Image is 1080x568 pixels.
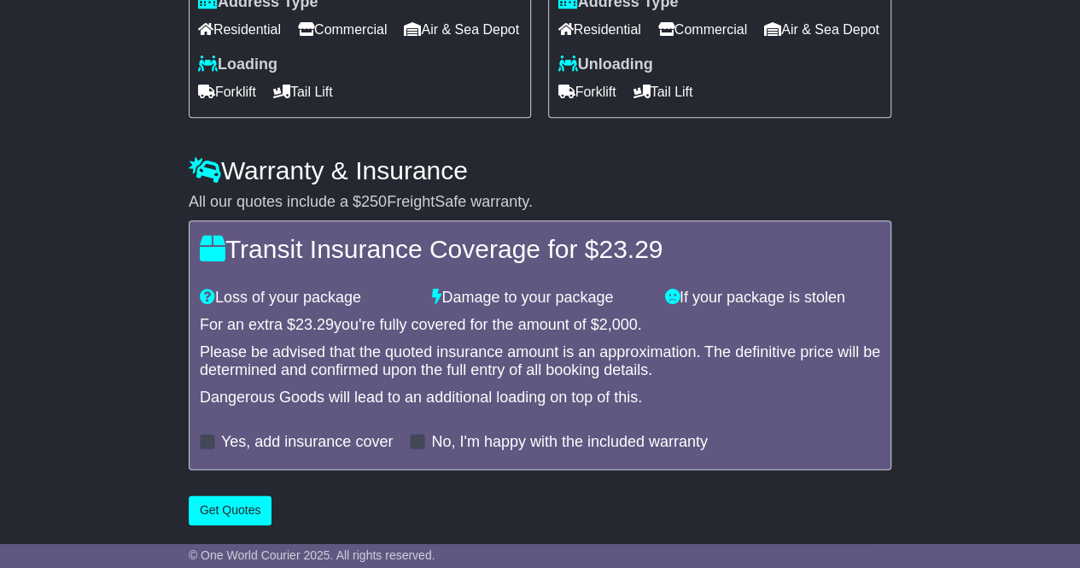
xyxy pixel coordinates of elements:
span: Air & Sea Depot [764,16,879,43]
span: 23.29 [295,316,334,333]
span: Commercial [298,16,387,43]
span: Residential [558,16,640,43]
span: © One World Courier 2025. All rights reserved. [189,548,435,562]
span: Tail Lift [633,79,692,105]
button: Get Quotes [189,495,272,525]
h4: Warranty & Insurance [189,156,891,184]
span: 2,000 [599,316,638,333]
h4: Transit Insurance Coverage for $ [200,235,880,263]
span: Commercial [658,16,747,43]
div: Loss of your package [191,289,423,307]
div: For an extra $ you're fully covered for the amount of $ . [200,316,880,335]
span: Residential [198,16,281,43]
div: Damage to your package [423,289,656,307]
div: All our quotes include a $ FreightSafe warranty. [189,193,891,212]
span: Air & Sea Depot [404,16,519,43]
span: Tail Lift [273,79,333,105]
label: Unloading [558,56,652,74]
div: If your package is stolen [657,289,889,307]
div: Dangerous Goods will lead to an additional loading on top of this. [200,389,880,407]
label: Yes, add insurance cover [221,433,393,452]
span: Forklift [198,79,256,105]
label: No, I'm happy with the included warranty [431,433,708,452]
div: Please be advised that the quoted insurance amount is an approximation. The definitive price will... [200,343,880,380]
span: 23.29 [598,235,663,263]
span: Forklift [558,79,616,105]
span: 250 [361,193,387,210]
label: Loading [198,56,277,74]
